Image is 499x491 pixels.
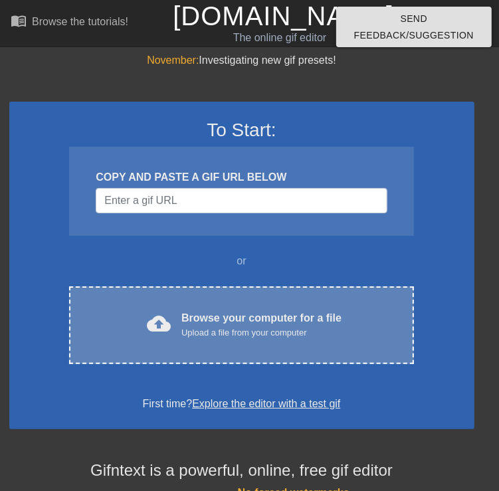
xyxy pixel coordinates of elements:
[147,54,199,66] span: November:
[32,16,128,27] div: Browse the tutorials!
[192,398,340,409] a: Explore the editor with a test gif
[173,30,386,46] div: The online gif editor
[9,52,474,68] div: Investigating new gif presets!
[27,119,457,142] h3: To Start:
[336,7,492,47] button: Send Feedback/Suggestion
[11,13,128,33] a: Browse the tutorials!
[27,396,457,412] div: First time?
[347,11,481,43] span: Send Feedback/Suggestion
[44,253,440,269] div: or
[147,312,171,336] span: cloud_upload
[96,188,387,213] input: Username
[181,326,342,340] div: Upload a file from your computer
[173,1,394,31] a: [DOMAIN_NAME]
[11,13,27,29] span: menu_book
[181,310,342,340] div: Browse your computer for a file
[9,461,474,480] h4: Gifntext is a powerful, online, free gif editor
[96,169,387,185] div: COPY AND PASTE A GIF URL BELOW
